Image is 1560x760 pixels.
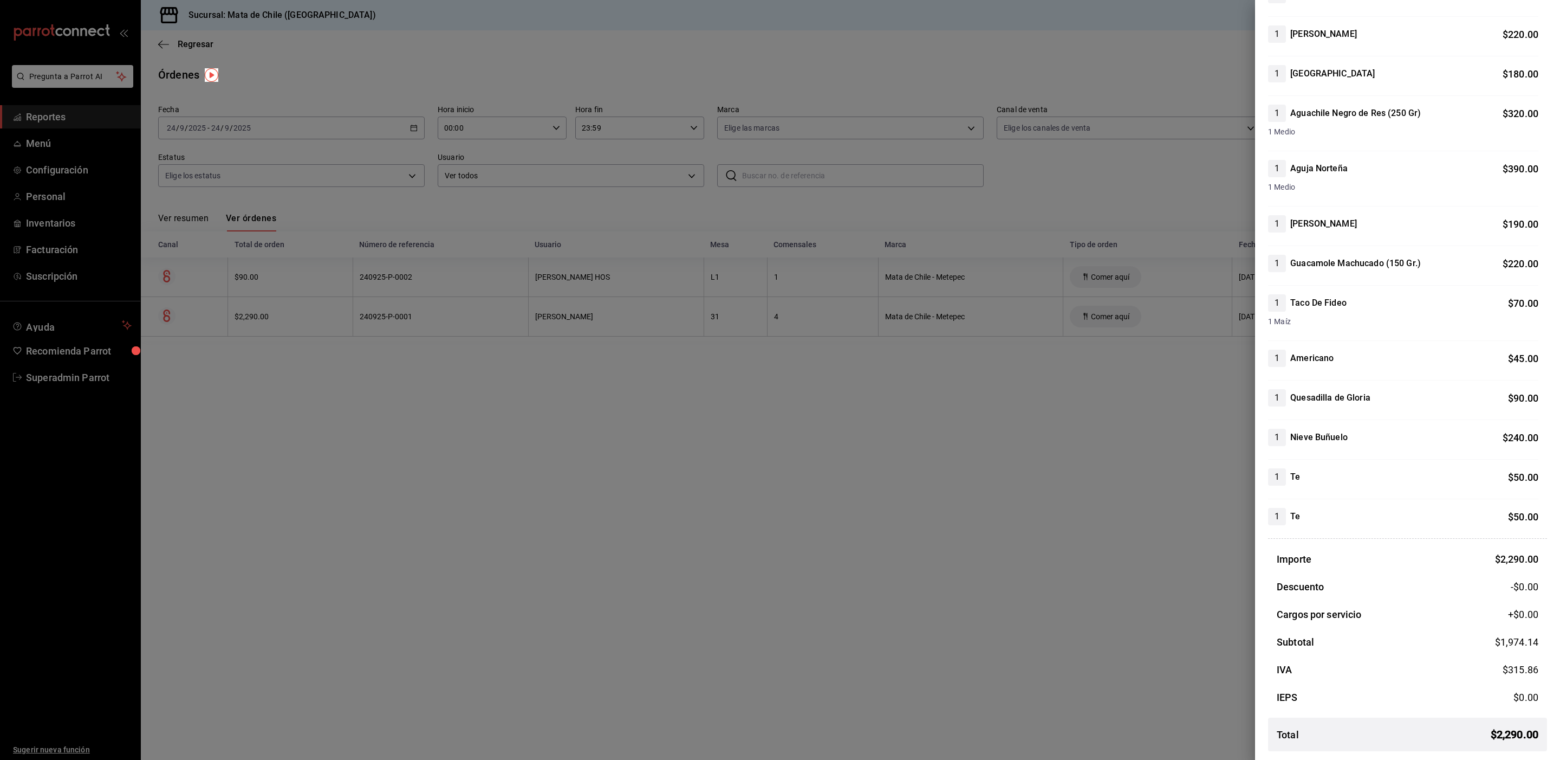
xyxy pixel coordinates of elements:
[1503,258,1538,269] span: $ 220.00
[1290,510,1300,523] h4: Te
[1277,635,1314,649] h3: Subtotal
[1277,607,1362,622] h3: Cargos por servicio
[1508,298,1538,309] span: $ 70.00
[1503,163,1538,175] span: $ 390.00
[1503,68,1538,80] span: $ 180.00
[1290,391,1370,404] h4: Quesadilla de Gloria
[1503,218,1538,230] span: $ 190.00
[1290,431,1348,444] h4: Nieve Buñuelo
[1277,690,1298,705] h3: IEPS
[1508,472,1538,483] span: $ 50.00
[1268,431,1286,444] span: 1
[205,68,218,82] img: Tooltip marker
[1268,217,1286,230] span: 1
[1495,553,1538,565] span: $ 2,290.00
[1268,510,1286,523] span: 1
[1268,126,1538,138] span: 1 Medio
[1268,297,1286,310] span: 1
[1277,579,1324,594] h3: Descuento
[1503,108,1538,119] span: $ 320.00
[1268,182,1538,193] span: 1 Medio
[1268,391,1286,404] span: 1
[1513,692,1538,703] span: $ 0.00
[1290,297,1347,310] h4: Taco De Fideo
[1268,257,1286,270] span: 1
[1290,217,1357,230] h4: [PERSON_NAME]
[1290,67,1375,80] h4: [GEOGRAPHIC_DATA]
[1290,471,1300,484] h4: Te
[1503,29,1538,40] span: $ 220.00
[1503,664,1538,675] span: $ 315.86
[1268,316,1538,327] span: 1 Maíz
[1268,67,1286,80] span: 1
[1495,636,1538,648] span: $ 1,974.14
[1508,607,1538,622] span: +$ 0.00
[1511,579,1538,594] span: -$0.00
[1503,432,1538,443] span: $ 240.00
[1268,471,1286,484] span: 1
[1508,353,1538,364] span: $ 45.00
[1290,257,1421,270] h4: Guacamole Machucado (150 Gr.)
[1268,352,1286,365] span: 1
[1508,511,1538,523] span: $ 50.00
[1268,162,1286,175] span: 1
[1277,552,1311,566] h3: Importe
[1491,726,1538,743] span: $ 2,290.00
[1290,162,1348,175] h4: Aguja Norteña
[1277,662,1292,677] h3: IVA
[1290,28,1357,41] h4: [PERSON_NAME]
[1290,107,1421,120] h4: Aguachile Negro de Res (250 Gr)
[1277,727,1299,742] h3: Total
[1508,392,1538,404] span: $ 90.00
[1290,352,1334,365] h4: Americano
[1268,28,1286,41] span: 1
[1268,107,1286,120] span: 1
